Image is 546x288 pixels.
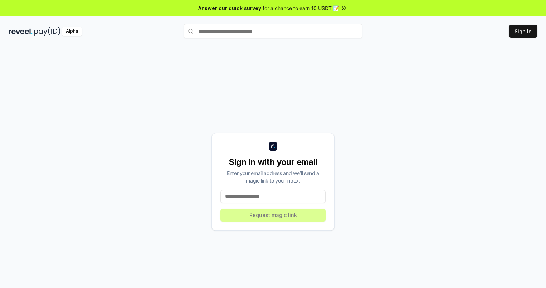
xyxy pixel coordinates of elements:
button: Sign In [509,25,537,38]
div: Enter your email address and we’ll send a magic link to your inbox. [220,169,326,184]
img: reveel_dark [9,27,33,36]
img: logo_small [269,142,277,151]
div: Sign in with your email [220,156,326,168]
img: pay_id [34,27,60,36]
span: Answer our quick survey [198,4,261,12]
span: for a chance to earn 10 USDT 📝 [263,4,339,12]
div: Alpha [62,27,82,36]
